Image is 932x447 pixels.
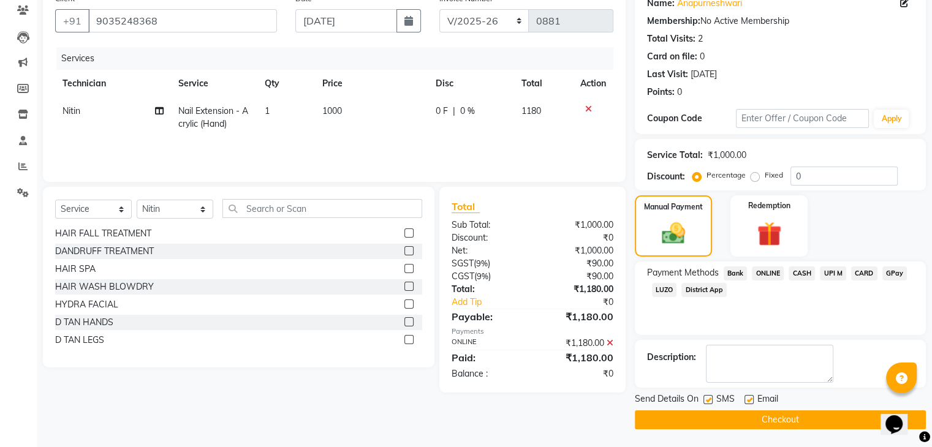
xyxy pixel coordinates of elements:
span: 1180 [521,105,541,116]
img: _gift.svg [749,219,789,249]
div: ₹1,000.00 [532,219,623,231]
div: ₹1,180.00 [532,350,623,365]
span: CASH [789,266,815,280]
img: _cash.svg [654,220,692,247]
span: Send Details On [635,393,699,408]
div: HYDRA FACIAL [55,298,118,311]
label: Fixed [765,170,783,181]
div: ₹1,000.00 [532,244,623,257]
div: No Active Membership [647,15,914,28]
th: Price [315,70,428,97]
div: ₹0 [532,367,623,380]
th: Technician [55,70,170,97]
div: ₹1,000.00 [708,149,746,162]
div: ₹1,180.00 [532,283,623,296]
span: SMS [716,393,735,408]
span: LUZO [652,283,677,297]
div: Payments [452,326,613,337]
div: ( ) [442,257,532,270]
iframe: chat widget [881,398,920,435]
span: District App [681,283,727,297]
div: Service Total: [647,149,703,162]
div: D TAN HANDS [55,316,113,329]
div: HAIR FALL TREATMENT [55,227,151,240]
span: CGST [452,271,474,282]
div: Coupon Code [647,112,736,125]
input: Search or Scan [222,199,422,218]
div: ₹90.00 [532,257,623,270]
th: Disc [428,70,515,97]
span: 9% [477,271,488,281]
label: Percentage [707,170,746,181]
div: 2 [698,32,703,45]
div: Paid: [442,350,532,365]
div: Discount: [647,170,685,183]
label: Manual Payment [644,201,703,212]
span: Bank [724,266,748,280]
div: ₹90.00 [532,270,623,283]
th: Action [573,70,613,97]
div: ONLINE [442,337,532,350]
span: ONLINE [752,266,784,280]
div: HAIR SPA [55,263,96,276]
div: Sub Total: [442,219,532,231]
div: [DATE] [691,68,717,81]
span: GPay [882,266,907,280]
th: Qty [257,70,315,97]
div: ₹0 [532,231,623,244]
span: Payment Methods [647,266,719,279]
div: ( ) [442,270,532,283]
a: Add Tip [442,296,547,309]
div: 0 [700,50,705,63]
span: 0 F [436,105,448,118]
div: Description: [647,351,696,364]
span: Nail Extension - Acrylic (Hand) [178,105,248,129]
button: Apply [874,110,909,128]
div: DANDRUFF TREATMENT [55,245,154,258]
span: SGST [452,258,474,269]
span: CARD [851,266,877,280]
div: ₹1,180.00 [532,309,623,324]
th: Total [514,70,572,97]
th: Service [170,70,257,97]
div: Services [56,47,623,70]
span: Nitin [63,105,80,116]
div: Total Visits: [647,32,695,45]
div: HAIR WASH BLOWDRY [55,280,154,293]
div: ₹0 [547,296,622,309]
span: 0 % [460,105,475,118]
span: 1 [265,105,270,116]
div: Payable: [442,309,532,324]
button: +91 [55,9,89,32]
span: 1000 [322,105,342,116]
input: Enter Offer / Coupon Code [736,109,869,128]
span: 9% [476,258,488,268]
div: Last Visit: [647,68,688,81]
div: Card on file: [647,50,697,63]
div: D TAN LEGS [55,334,104,347]
span: Total [452,200,480,213]
div: Net: [442,244,532,257]
div: 0 [677,86,682,99]
div: ₹1,180.00 [532,337,623,350]
label: Redemption [748,200,790,211]
input: Search by Name/Mobile/Email/Code [88,9,277,32]
div: Balance : [442,367,532,380]
div: Discount: [442,231,532,244]
div: Total: [442,283,532,296]
span: | [453,105,455,118]
div: Membership: [647,15,700,28]
span: Email [757,393,778,408]
button: Checkout [635,410,926,429]
div: Points: [647,86,675,99]
span: UPI M [820,266,846,280]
